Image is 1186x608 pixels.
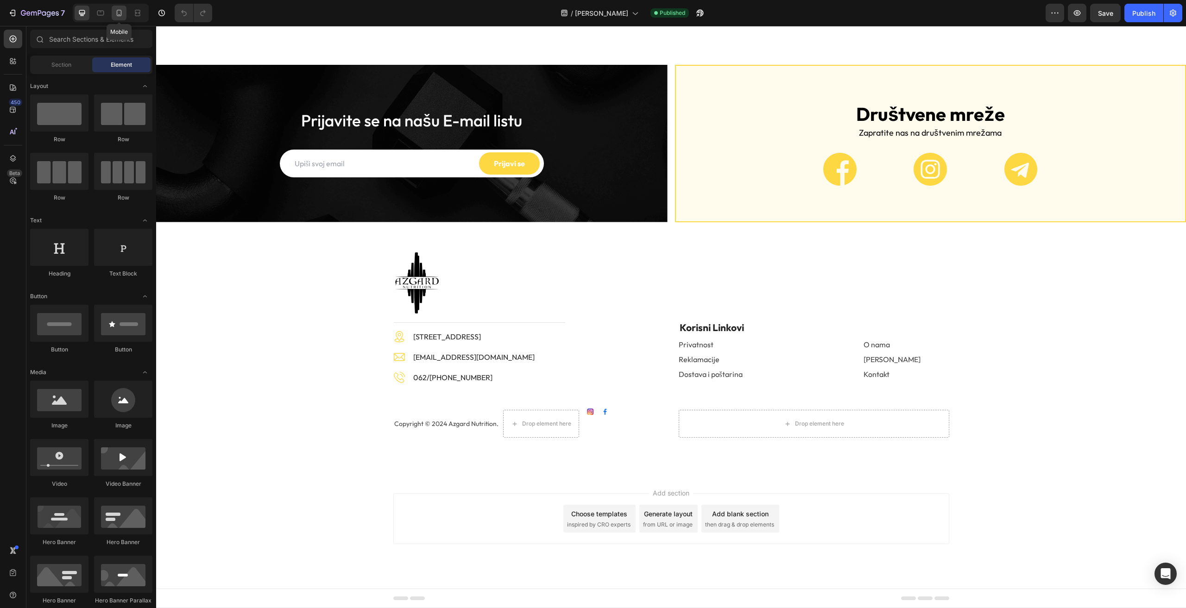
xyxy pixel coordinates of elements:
[94,538,152,546] div: Hero Banner
[642,75,906,101] h2: Društvene mreže
[30,135,88,144] div: Row
[138,213,152,228] span: Toggle open
[571,8,573,18] span: /
[30,82,48,90] span: Layout
[238,225,284,289] img: Alt Image
[30,480,88,488] div: Video
[523,328,563,338] a: Reklamacije
[520,40,1029,195] div: Overlay
[138,365,152,380] span: Toggle open
[61,7,65,19] p: 7
[257,326,379,337] p: [EMAIL_ADDRESS][DOMAIN_NAME]
[520,40,1029,195] div: Background Image
[549,495,618,503] span: then drag & drop elements
[642,101,906,113] h2: Zapratite nas na društvenim mrežama
[94,135,152,144] div: Row
[430,382,438,389] a: Image Title
[30,270,88,278] div: Heading
[366,394,415,401] div: Drop element here
[415,483,471,493] div: Choose templates
[9,99,22,106] div: 450
[30,194,88,202] div: Row
[51,61,71,69] span: Section
[523,313,557,324] a: Privatnost
[707,313,734,324] a: O nama
[7,169,22,177] div: Beta
[575,8,628,18] span: [PERSON_NAME]
[488,483,536,493] div: Generate layout
[156,26,1186,608] iframe: Design area
[1124,4,1163,22] button: Publish
[94,345,152,354] div: Button
[848,127,882,160] img: gempages_584253134554006104-764bcd46-fa4f-494d-81c5-04353145f5a0.svg
[487,495,536,503] span: from URL or image
[667,127,700,160] img: gempages_584253134554006104-ff704eea-fd6f-478e-987d-c63d8359dc42.svg
[30,368,46,376] span: Media
[1154,563,1177,585] div: Open Intercom Messenger
[707,328,764,338] a: [PERSON_NAME]
[524,295,792,309] p: Korisni Linkovi
[94,421,152,430] div: Image
[30,30,152,48] input: Search Sections & Elements
[445,382,453,389] a: Image Title
[238,326,249,337] img: Alt Image
[523,343,587,353] a: Dostava i poštarina
[1090,4,1121,22] button: Save
[30,292,47,301] span: Button
[323,126,384,149] button: Prijavi se
[1132,8,1155,18] div: Publish
[94,270,152,278] div: Text Block
[430,382,438,389] img: Alt Image
[138,79,152,94] span: Toggle open
[707,343,733,353] a: Kontakt
[175,4,212,22] div: Undo/Redo
[30,345,88,354] div: Button
[111,61,132,69] span: Element
[757,127,791,160] img: gempages_584253134554006104-171c2c14-9640-49e3-aedb-f8437559a422.svg
[30,421,88,430] div: Image
[30,538,88,546] div: Hero Banner
[238,393,342,403] p: Copyright © 2024 Azgard Nutrition.
[257,346,336,357] p: 062/[PHONE_NUMBER]
[660,9,685,17] span: Published
[30,216,42,225] span: Text
[257,305,325,316] p: [STREET_ADDRESS]
[1098,9,1113,17] span: Save
[94,480,152,488] div: Video Banner
[411,495,474,503] span: inspired by CRO experts
[338,132,369,143] div: Prijavi se
[30,596,88,605] div: Hero Banner
[639,394,688,401] div: Drop element here
[238,346,249,357] img: Alt Image
[138,289,152,304] span: Toggle open
[94,596,152,605] div: Hero Banner Parallax
[556,483,612,493] div: Add blank section
[94,194,152,202] div: Row
[493,462,537,472] span: Add section
[445,382,453,389] img: Alt Image
[4,4,69,22] button: 7
[238,305,249,316] img: Alt Image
